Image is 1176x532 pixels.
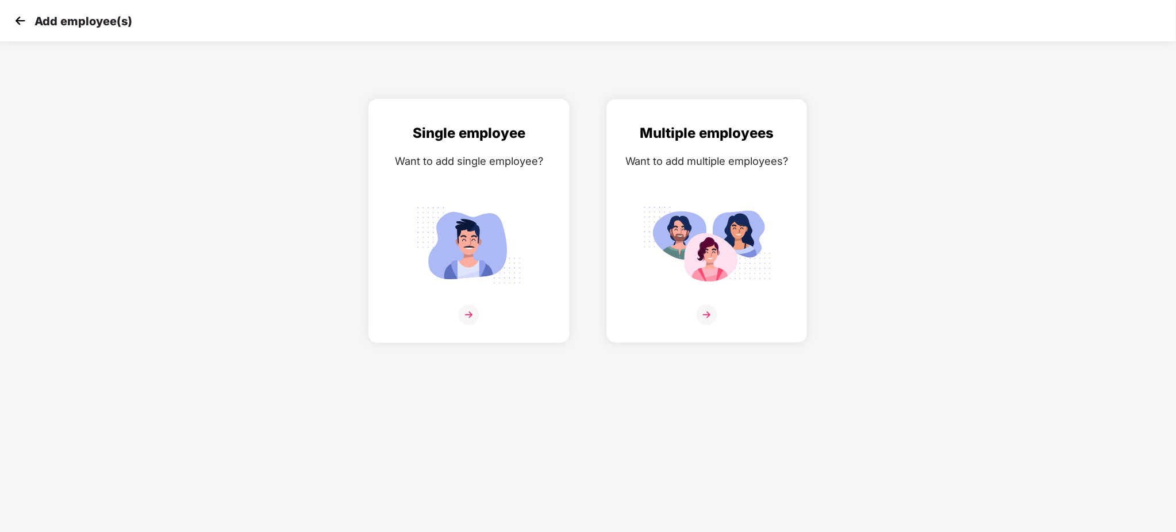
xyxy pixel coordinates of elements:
[618,153,795,169] div: Want to add multiple employees?
[381,122,558,144] div: Single employee
[697,304,717,325] img: svg+xml;base64,PHN2ZyB4bWxucz0iaHR0cDovL3d3dy53My5vcmcvMjAwMC9zdmciIHdpZHRoPSIzNiIgaGVpZ2h0PSIzNi...
[405,201,533,290] img: svg+xml;base64,PHN2ZyB4bWxucz0iaHR0cDovL3d3dy53My5vcmcvMjAwMC9zdmciIGlkPSJTaW5nbGVfZW1wbG95ZWUiIH...
[34,14,132,28] p: Add employee(s)
[381,153,558,169] div: Want to add single employee?
[459,304,479,325] img: svg+xml;base64,PHN2ZyB4bWxucz0iaHR0cDovL3d3dy53My5vcmcvMjAwMC9zdmciIHdpZHRoPSIzNiIgaGVpZ2h0PSIzNi...
[643,201,771,290] img: svg+xml;base64,PHN2ZyB4bWxucz0iaHR0cDovL3d3dy53My5vcmcvMjAwMC9zdmciIGlkPSJNdWx0aXBsZV9lbXBsb3llZS...
[618,122,795,144] div: Multiple employees
[11,12,29,29] img: svg+xml;base64,PHN2ZyB4bWxucz0iaHR0cDovL3d3dy53My5vcmcvMjAwMC9zdmciIHdpZHRoPSIzMCIgaGVpZ2h0PSIzMC...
